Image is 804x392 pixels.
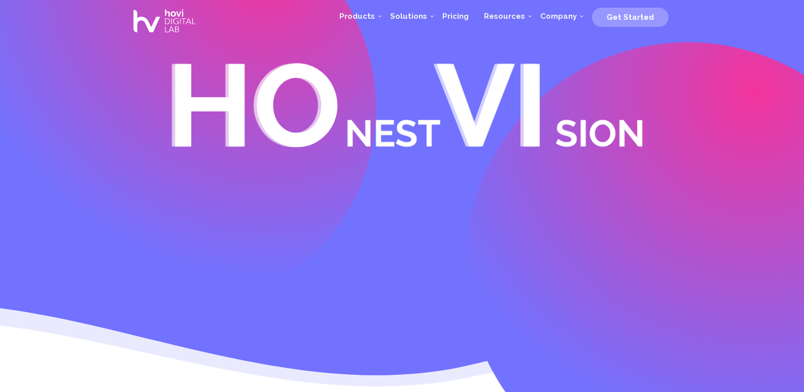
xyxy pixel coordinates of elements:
[476,1,533,31] a: Resources
[607,13,654,22] span: Get Started
[339,12,375,21] span: Products
[540,12,577,21] span: Company
[390,12,427,21] span: Solutions
[435,1,476,31] a: Pricing
[533,1,584,31] a: Company
[484,12,525,21] span: Resources
[332,1,382,31] a: Products
[592,9,669,24] a: Get Started
[382,1,435,31] a: Solutions
[442,12,469,21] span: Pricing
